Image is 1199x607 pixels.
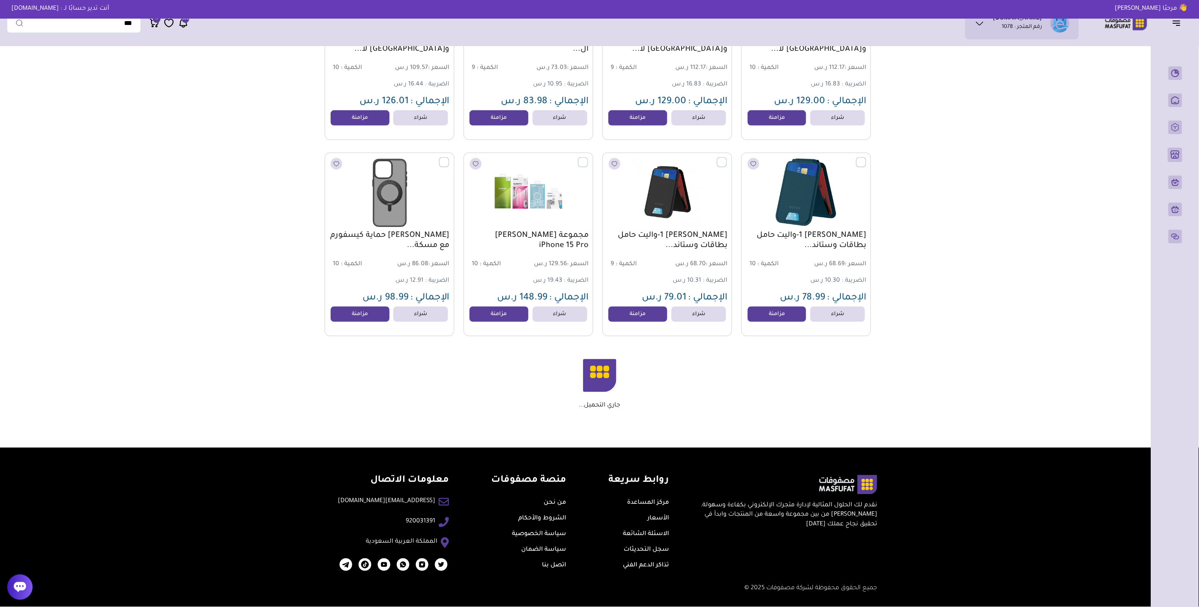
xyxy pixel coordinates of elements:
[567,261,588,268] span: السعر :
[668,64,727,72] span: 112.17 ر.س
[1109,4,1194,14] p: 👋 مرحبًا [PERSON_NAME]
[149,18,160,28] a: 11
[564,277,588,284] span: الضريبة :
[648,516,669,522] a: الأسعار
[624,547,669,554] a: سجل التحديثات
[827,97,866,107] span: الإجمالي :
[501,97,547,107] span: 83.98 ر.س
[477,65,498,71] span: الكمية :
[688,97,727,107] span: الإجمالي :
[845,261,866,268] span: السعر :
[529,261,588,269] span: 129.56 ر.س
[340,558,352,571] img: 2023-12-25-6589b5437449c.png
[480,261,501,268] span: الكمية :
[671,110,726,126] a: شراء
[668,261,727,269] span: 68.70 ر.س
[746,231,866,251] a: [PERSON_NAME] 1-واليت حامل بطاقات وستاند...
[393,307,448,322] a: شراء
[529,64,588,72] span: 73.03 ر.س
[635,97,686,107] span: 129.00 ر.س
[1002,23,1042,32] p: رقم المتجر : 1078
[703,277,727,284] span: الضريبة :
[608,110,667,126] a: مزامنة
[397,558,409,571] img: 2023-07-25-64c022301425f.png
[807,64,866,72] span: 112.17 ر.س
[609,475,669,487] h4: روابط سريعة
[1099,15,1153,31] img: Logo
[338,497,435,506] a: [EMAIL_ADDRESS][DOMAIN_NAME]
[623,563,669,569] a: تذاكر الدعم الفني
[706,65,727,71] span: السعر :
[469,157,588,228] img: 2024-05-20-664b5cbf18b54.png
[393,110,448,126] a: شراء
[811,81,840,88] span: 16.83 ر.س
[359,558,371,571] img: 2025-03-25-67e2a7c3cad15.png
[688,293,727,303] span: الإجمالي :
[993,15,1042,23] h1: [DOMAIN_NAME]
[425,277,450,284] span: الضريبة :
[395,277,423,284] span: 12.91 ر.س
[845,65,866,71] span: السعر :
[390,261,450,269] span: 86.08 ر.س
[341,261,362,268] span: الكمية :
[394,81,423,88] span: 16.44 ر.س
[642,293,686,303] span: 79.01 ر.س
[359,97,409,107] span: 126.01 ر.س
[470,307,528,322] a: مزامنة
[533,110,587,126] a: شراء
[521,547,566,554] a: سياسة الضمان
[362,293,409,303] span: 98.99 ر.س
[746,157,866,228] img: 2024-03-25-6601d291518ec.png
[564,81,588,88] span: الضريبة :
[544,500,566,507] a: من نحن
[607,231,727,251] a: [PERSON_NAME] 1-واليت حامل بطاقات وستاند...
[410,97,450,107] span: الإجمالي :
[673,277,701,284] span: 10.31 ر.س
[378,558,390,571] img: 2023-07-25-64c02204370b4.png
[533,277,562,284] span: 19.43 ر.س
[549,293,588,303] span: الإجمالي :
[623,531,669,538] a: الاسئلة الشائعة
[512,531,566,538] a: سياسة الخصوصية
[757,261,779,268] span: الكمية :
[807,261,866,269] span: 68.69 ر.س
[810,110,865,126] a: شراء
[611,261,614,268] span: 9
[468,231,588,251] a: مجموعة [PERSON_NAME] iPhone 15 Pro
[774,97,825,107] span: 129.00 ر.س
[627,500,669,507] a: مركز المساعدة
[472,65,475,71] span: 9
[611,65,614,71] span: 9
[696,501,877,530] p: نقدم لك الحلول المثالية لإدارة متجرك الإلكتروني بكفاءة وسهولة. [PERSON_NAME] من بين مجموعة واسعة ...
[608,157,727,228] img: 2024-05-20-664b5da42c69b.png
[331,110,390,126] a: مزامنة
[518,516,566,522] a: الشروط والأحكام
[406,517,435,527] a: 920031391
[827,293,866,303] span: الإجمالي :
[435,558,448,571] img: 2023-07-25-64c0220d47a7b.png
[749,65,756,71] span: 10
[329,231,450,251] a: [PERSON_NAME] حماية كيسفورم مع مسكة...
[706,261,727,268] span: السعر :
[330,157,449,228] img: 2024-03-25-6601d28f7d330.png
[672,81,701,88] span: 16.83 ر.س
[333,261,339,268] span: 10
[341,65,362,71] span: الكمية :
[842,277,866,284] span: الضريبة :
[616,65,637,71] span: الكمية :
[425,81,450,88] span: الضريبة :
[748,110,807,126] a: مزامنة
[322,585,877,593] h6: جميع الحقوق محفوظة لشركة مصفوفات 2025 ©
[810,277,840,284] span: 10.30 ر.س
[182,15,189,23] span: 306
[410,293,450,303] span: الإجمالي :
[338,475,449,487] h4: معلومات الاتصال
[579,402,620,410] p: جاري التحميل...
[5,4,116,14] p: أنت تدير حسابًا لـ : [DOMAIN_NAME]
[757,65,779,71] span: الكمية :
[366,538,437,547] a: المملكة العربية السعودية
[780,293,825,303] span: 78.99 ر.س
[703,81,727,88] span: الضريبة :
[810,307,865,322] a: شراء
[749,261,756,268] span: 10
